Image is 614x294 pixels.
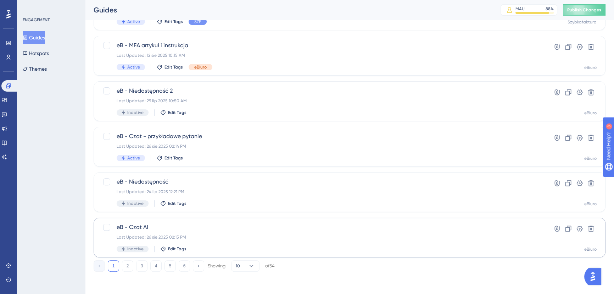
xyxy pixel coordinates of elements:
button: Edit Tags [160,246,186,252]
button: 6 [179,260,190,272]
div: eBiuro [584,201,597,207]
span: Edit Tags [168,246,186,252]
button: 10 [231,260,259,272]
button: Edit Tags [157,155,183,161]
button: Edit Tags [157,19,183,24]
span: Inactive [127,110,144,115]
span: Active [127,19,140,24]
div: MAU [515,6,525,12]
button: Themes [23,62,47,75]
span: 10 [236,263,240,269]
span: eB - Czat AI [117,223,526,232]
span: eBiuro [194,64,207,70]
div: 88 % [546,6,554,12]
div: eBiuro [584,156,597,161]
div: of 54 [265,263,275,269]
button: 5 [164,260,176,272]
div: eBiuro [584,246,597,252]
span: Edit Tags [164,155,183,161]
div: Last Updated: 26 sie 2025 02:15 PM [117,234,526,240]
div: Last Updated: 26 sie 2025 02:14 PM [117,143,526,149]
button: Publish Changes [563,4,605,16]
div: Last Updated: 12 sie 2025 10:15 AM [117,53,526,58]
div: Last Updated: 29 lip 2025 10:50 AM [117,98,526,104]
button: 4 [150,260,162,272]
div: eBiuro [584,110,597,116]
span: eB - Niedostępność [117,178,526,186]
span: Edit Tags [168,110,186,115]
button: 3 [136,260,147,272]
span: Publish Changes [567,7,601,13]
button: Edit Tags [160,110,186,115]
button: 1 [108,260,119,272]
button: Guides [23,31,45,44]
span: eB - Czat - przykładowe pytanie [117,132,526,141]
span: Need Help? [17,2,44,10]
div: eBiuro [584,65,597,70]
iframe: UserGuiding AI Assistant Launcher [584,266,605,287]
span: eB - Niedostępność 2 [117,87,526,95]
div: Showing [208,263,225,269]
button: 2 [122,260,133,272]
span: Inactive [127,246,144,252]
button: Edit Tags [160,201,186,206]
span: eB - MFA artykuł i instrukcja [117,41,526,50]
span: Edit Tags [164,64,183,70]
button: Edit Tags [157,64,183,70]
button: Hotspots [23,47,49,60]
span: Edit Tags [164,19,183,24]
div: Guides [94,5,483,15]
span: SZF [194,19,201,24]
span: Inactive [127,201,144,206]
div: Last Updated: 24 lip 2025 12:21 PM [117,189,526,195]
div: ENGAGEMENT [23,17,50,23]
div: 3 [49,4,51,9]
div: Szybkafaktura [568,19,597,25]
span: Edit Tags [168,201,186,206]
span: Active [127,155,140,161]
span: Active [127,64,140,70]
